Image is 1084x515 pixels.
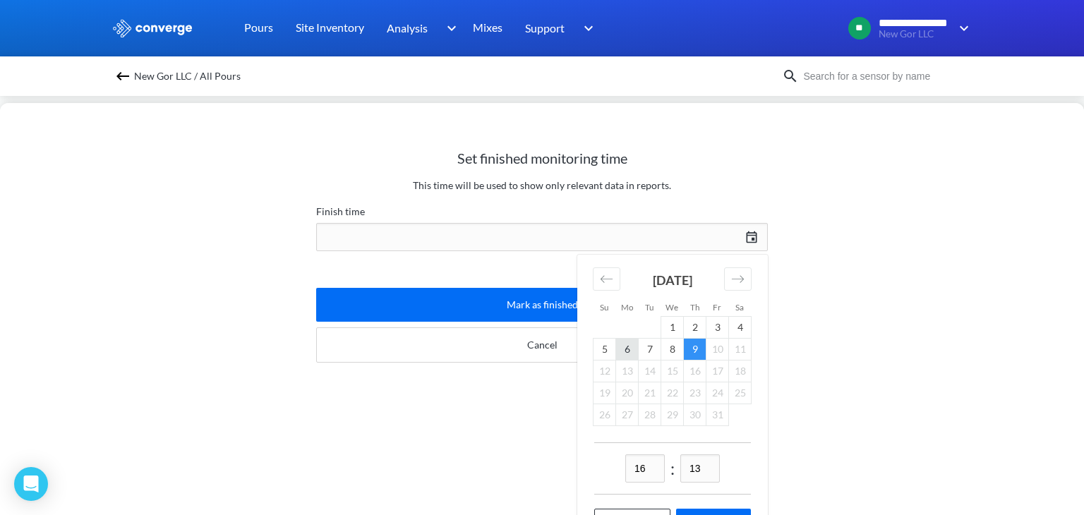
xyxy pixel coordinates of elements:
span: New Gor LLC / All Pours [134,66,241,86]
img: downArrow.svg [574,20,597,37]
td: Not available. Thursday, October 30, 2025 [684,404,706,426]
td: Not available. Monday, October 13, 2025 [616,360,639,382]
td: Thursday, October 2, 2025 [684,317,706,339]
small: We [666,302,678,312]
td: Saturday, October 4, 2025 [729,317,752,339]
td: Selected. Thursday, October 9, 2025 [684,339,706,360]
small: Fr [713,302,721,312]
td: Not available. Saturday, October 11, 2025 [729,339,752,360]
button: Mark as finished [316,288,768,322]
td: Wednesday, October 1, 2025 [661,317,684,339]
img: logo_ewhite.svg [112,19,193,37]
img: icon-search.svg [782,68,799,85]
td: Not available. Tuesday, October 21, 2025 [639,382,661,404]
td: Not available. Wednesday, October 15, 2025 [661,360,684,382]
td: Tuesday, October 7, 2025 [639,339,661,360]
td: Not available. Friday, October 31, 2025 [706,404,729,426]
span: New Gor LLC [879,29,950,40]
div: Move forward to switch to the next month. [724,267,752,291]
button: Cancel [316,327,768,363]
span: Support [525,19,565,37]
small: Tu [645,302,654,312]
td: Not available. Wednesday, October 29, 2025 [661,404,684,426]
h2: Set finished monitoring time [316,150,768,166]
small: Su [600,302,608,312]
input: Search for a sensor by name [799,68,970,84]
span: Analysis [387,19,428,37]
td: Not available. Thursday, October 23, 2025 [684,382,706,404]
td: Not available. Saturday, October 18, 2025 [729,360,752,382]
td: Not available. Sunday, October 12, 2025 [594,360,616,382]
td: Not available. Tuesday, October 14, 2025 [639,360,661,382]
strong: [DATE] [653,272,692,288]
td: Friday, October 3, 2025 [706,317,729,339]
label: Finish time [316,203,768,220]
span: : [670,455,675,482]
td: Not available. Friday, October 24, 2025 [706,382,729,404]
td: Not available. Sunday, October 26, 2025 [594,404,616,426]
td: Wednesday, October 8, 2025 [661,339,684,360]
img: downArrow.svg [438,20,460,37]
small: Mo [621,302,633,312]
td: Not available. Tuesday, October 28, 2025 [639,404,661,426]
div: Open Intercom Messenger [14,467,48,501]
td: Not available. Thursday, October 16, 2025 [684,360,706,382]
td: Not available. Sunday, October 19, 2025 [594,382,616,404]
img: downArrow.svg [950,20,972,37]
small: Th [690,302,699,312]
td: Not available. Friday, October 10, 2025 [706,339,729,360]
img: backspace.svg [114,68,131,85]
td: Not available. Friday, October 17, 2025 [706,360,729,382]
input: hh [625,454,665,483]
td: Monday, October 6, 2025 [616,339,639,360]
div: Move backward to switch to the previous month. [593,267,620,291]
td: Sunday, October 5, 2025 [594,339,616,360]
small: Sa [735,302,744,312]
td: Not available. Saturday, October 25, 2025 [729,382,752,404]
p: This time will be used to show only relevant data in reports. [316,178,768,193]
td: Not available. Monday, October 27, 2025 [616,404,639,426]
td: Not available. Wednesday, October 22, 2025 [661,382,684,404]
input: mm [680,454,720,483]
td: Not available. Monday, October 20, 2025 [616,382,639,404]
